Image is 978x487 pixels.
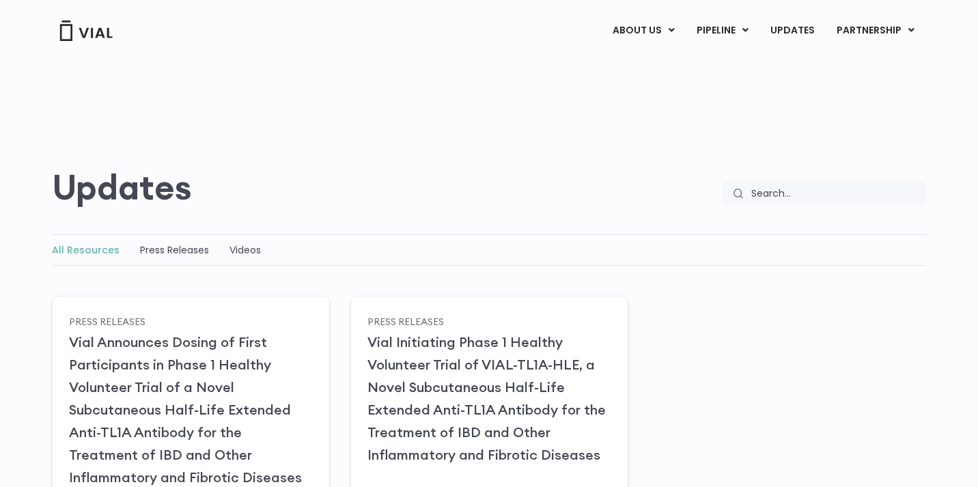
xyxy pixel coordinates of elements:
[367,333,606,463] a: Vial Initiating Phase 1 Healthy Volunteer Trial of VIAL-TL1A-HLE, a Novel Subcutaneous Half-Life ...
[52,167,192,207] h2: Updates
[69,333,302,486] a: Vial Announces Dosing of First Participants in Phase 1 Healthy Volunteer Trial of a Novel Subcuta...
[759,19,825,42] a: UPDATES
[59,20,113,41] img: Vial Logo
[367,315,444,327] a: Press Releases
[602,19,685,42] a: ABOUT USMenu Toggle
[140,243,209,257] a: Press Releases
[229,243,261,257] a: Videos
[69,315,145,327] a: Press Releases
[686,19,759,42] a: PIPELINEMenu Toggle
[52,243,120,257] a: All Resources
[826,19,925,42] a: PARTNERSHIPMenu Toggle
[742,181,926,207] input: Search...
